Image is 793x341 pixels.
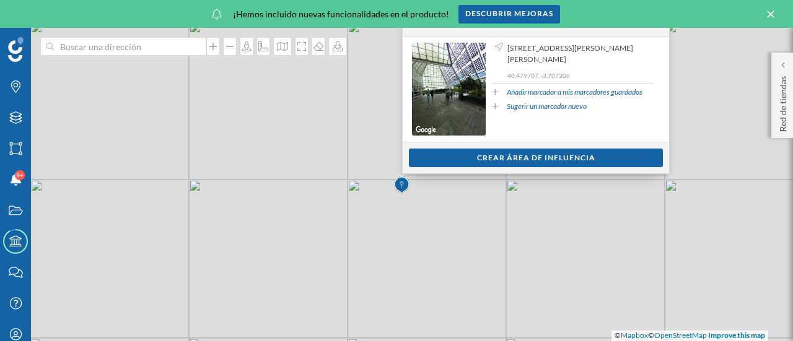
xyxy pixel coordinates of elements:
span: [STREET_ADDRESS][PERSON_NAME][PERSON_NAME] [507,43,651,65]
a: OpenStreetMap [654,330,707,340]
div: © © [611,330,768,341]
p: Red de tiendas [777,71,789,132]
img: Marker [394,173,410,198]
p: 40,479707, -3,707206 [507,71,654,80]
a: Improve this map [708,330,765,340]
img: streetview [412,43,486,136]
span: 9+ [16,169,24,181]
a: Añadir marcador a mis marcadores guardados [507,87,642,98]
a: Sugerir un marcador nuevo [507,101,587,112]
span: Soporte [25,9,69,20]
a: Mapbox [621,330,648,340]
span: ¡Hemos incluido nuevas funcionalidades en el producto! [233,8,449,20]
img: Geoblink Logo [8,37,24,62]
